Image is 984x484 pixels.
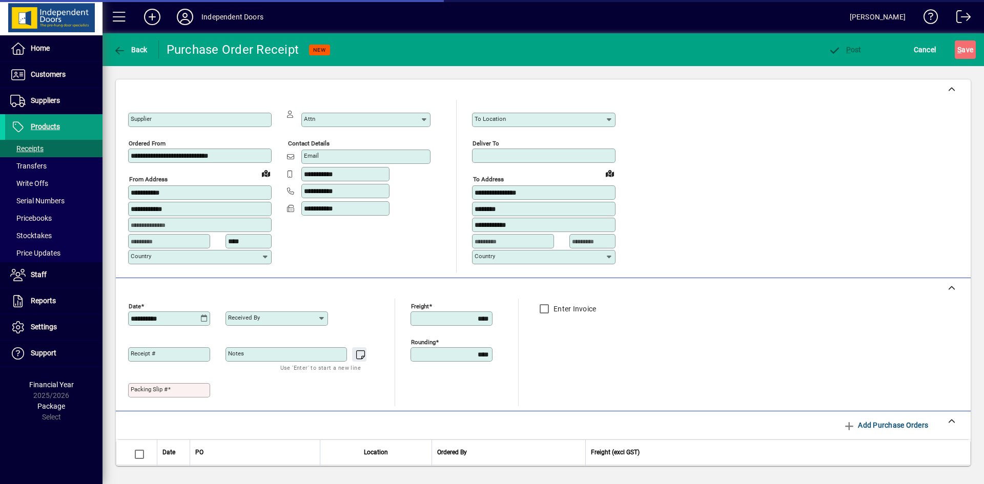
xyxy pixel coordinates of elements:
span: Receipts [10,144,44,153]
span: Products [31,122,60,131]
div: Date [162,447,184,458]
app-page-header-button: Back [102,40,159,59]
span: Stocktakes [10,232,52,240]
span: Ordered By [437,447,467,458]
button: Add [136,8,169,26]
div: Independent Doors [201,9,263,25]
mat-label: Date [129,302,141,309]
div: PO [195,447,315,458]
span: S [957,46,961,54]
span: Staff [31,270,47,279]
a: Write Offs [5,175,102,192]
mat-label: Attn [304,115,315,122]
button: Add Purchase Orders [839,416,932,434]
span: Settings [31,323,57,331]
div: [PERSON_NAME] [850,9,906,25]
span: PO [195,447,203,458]
a: View on map [602,165,618,181]
mat-label: Supplier [131,115,152,122]
mat-label: Freight [411,302,429,309]
mat-label: Receipt # [131,350,155,357]
a: Price Updates [5,244,102,262]
span: ave [957,41,973,58]
span: P [846,46,851,54]
div: Purchase Order Receipt [167,41,299,58]
span: Support [31,349,56,357]
span: Price Updates [10,249,60,257]
a: Stocktakes [5,227,102,244]
a: Home [5,36,102,61]
button: Back [111,40,150,59]
span: Pricebooks [10,214,52,222]
span: Back [113,46,148,54]
a: Pricebooks [5,209,102,227]
mat-label: Ordered from [129,140,166,147]
span: Home [31,44,50,52]
a: View on map [258,165,274,181]
mat-hint: Use 'Enter' to start a new line [280,362,361,373]
span: Suppliers [31,96,60,104]
span: Location [364,447,388,458]
a: Suppliers [5,88,102,114]
div: Freight (excl GST) [591,447,957,458]
span: Transfers [10,162,47,170]
a: Knowledge Base [916,2,938,35]
button: Profile [169,8,201,26]
span: Cancel [914,41,936,58]
a: Transfers [5,157,102,175]
button: Post [826,40,864,59]
a: Support [5,341,102,366]
span: Package [37,402,65,410]
span: Date [162,447,175,458]
mat-label: Country [475,252,495,260]
button: Cancel [911,40,939,59]
span: Customers [31,70,66,78]
mat-label: Notes [228,350,244,357]
span: Write Offs [10,179,48,187]
mat-label: Rounding [411,338,436,345]
button: Save [955,40,976,59]
a: Logout [949,2,971,35]
a: Receipts [5,140,102,157]
span: Financial Year [29,381,74,389]
a: Reports [5,288,102,314]
label: Enter Invoice [551,304,596,314]
mat-label: Received by [228,314,260,321]
a: Staff [5,262,102,288]
span: Serial Numbers [10,197,65,205]
mat-label: Country [131,252,151,260]
span: NEW [313,47,326,53]
mat-label: Email [304,152,319,159]
mat-label: Packing Slip # [131,386,168,393]
a: Serial Numbers [5,192,102,209]
a: Customers [5,62,102,88]
a: Settings [5,314,102,340]
span: Reports [31,297,56,305]
span: ost [828,46,862,54]
span: Freight (excl GST) [591,447,640,458]
span: Add Purchase Orders [843,417,928,433]
div: Ordered By [437,447,580,458]
mat-label: Deliver To [473,140,499,147]
mat-label: To location [475,115,506,122]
